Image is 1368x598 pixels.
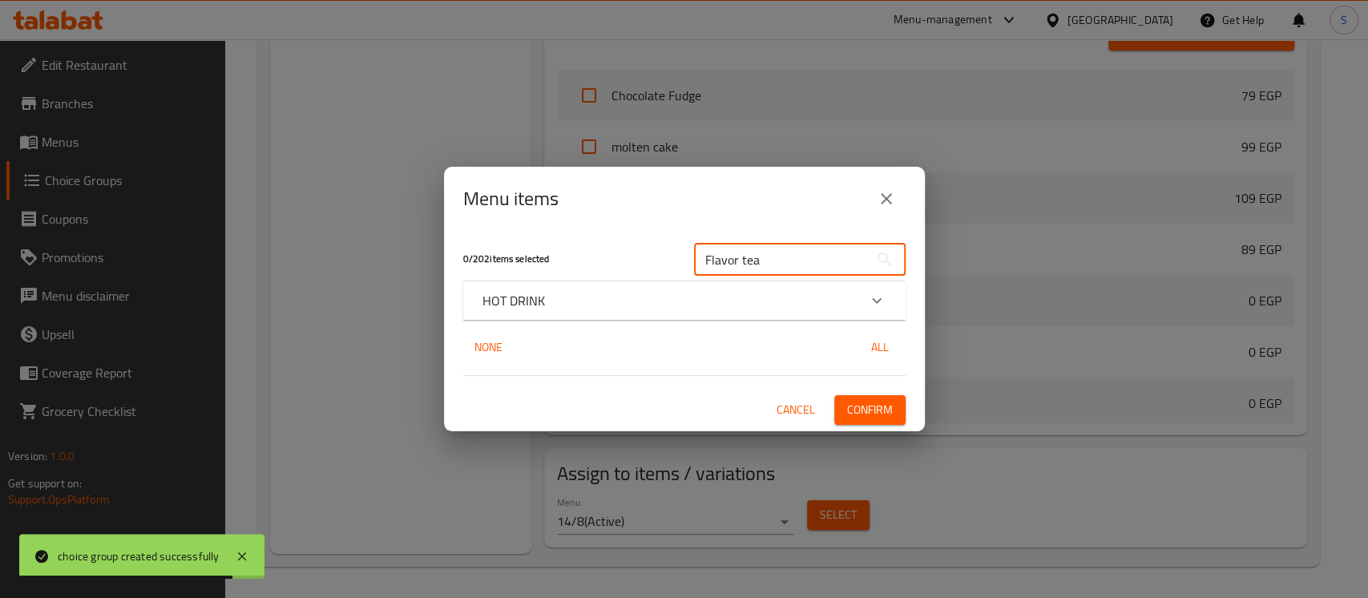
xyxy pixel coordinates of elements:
[834,395,906,425] button: Confirm
[470,337,508,358] span: None
[694,244,869,276] input: Search in items
[861,337,899,358] span: All
[463,186,559,212] h2: Menu items
[770,395,821,425] button: Cancel
[463,253,675,266] h5: 0 / 202 items selected
[58,547,220,565] div: choice group created successfully
[463,281,906,320] div: Expand
[847,400,893,420] span: Confirm
[867,180,906,218] button: close
[777,400,815,420] span: Cancel
[463,333,515,362] button: None
[854,333,906,362] button: All
[482,291,545,310] p: HOT DRINK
